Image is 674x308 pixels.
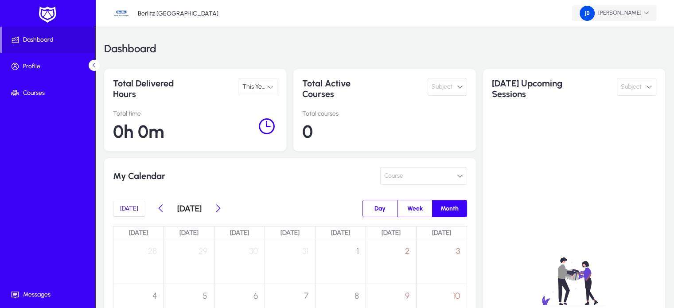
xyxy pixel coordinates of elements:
[357,246,359,256] span: 1
[113,167,286,185] p: My Calendar
[302,78,381,99] p: Total Active Courses
[2,281,97,308] a: Messages
[316,226,366,239] div: [DATE]
[580,6,595,21] img: 220.png
[113,226,164,239] div: [DATE]
[453,291,460,301] span: 10
[405,246,409,256] span: 2
[621,78,642,96] span: Subject
[253,291,258,301] span: 6
[164,226,214,239] div: [DATE]
[366,226,417,239] div: [DATE]
[199,246,207,256] span: 29
[2,53,97,80] a: Profile
[2,80,97,106] a: Courses
[2,62,97,71] span: Profile
[302,110,467,117] p: Total courses
[2,89,97,97] span: Courses
[113,78,192,99] p: Total Delivered Hours
[304,291,308,301] span: 7
[113,5,130,22] img: 34.jpg
[2,35,95,44] span: Dashboard
[214,226,265,239] div: [DATE]
[417,226,467,239] div: [DATE]
[456,246,460,256] span: 3
[369,200,391,217] span: Day
[398,200,432,217] button: Week
[104,43,156,54] h3: Dashboard
[203,291,207,301] span: 5
[384,167,403,185] span: Course
[265,239,315,284] div: Thursday July 31
[492,78,571,99] p: [DATE] Upcoming Sessions
[177,203,202,214] h3: [DATE]
[435,200,464,217] span: Month
[265,226,316,239] div: [DATE]
[417,239,467,284] div: Sunday August 3
[2,290,97,299] span: Messages
[402,200,428,217] span: Week
[152,291,157,301] span: 4
[302,121,313,142] span: 0
[316,239,366,284] div: Friday August 1
[138,10,218,17] p: Berlitz [GEOGRAPHIC_DATA]
[148,246,157,256] span: 28
[113,110,256,117] p: Total time
[366,239,416,284] div: Saturday August 2
[214,239,265,284] div: Wednesday July 30
[355,291,359,301] span: 8
[432,78,452,96] span: Subject
[302,246,308,256] span: 31
[242,83,267,90] span: This Year
[573,5,656,21] button: [PERSON_NAME]
[113,201,145,217] button: [DATE]
[164,239,214,284] div: Tuesday July 29
[405,291,409,301] span: 9
[113,239,164,284] div: Monday July 28
[580,6,649,21] span: [PERSON_NAME]
[36,5,58,24] img: white-logo.png
[120,205,138,212] span: [DATE]
[113,121,164,142] span: 0h 0m
[363,200,397,217] button: Day
[432,200,467,217] button: Month
[249,246,258,256] span: 30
